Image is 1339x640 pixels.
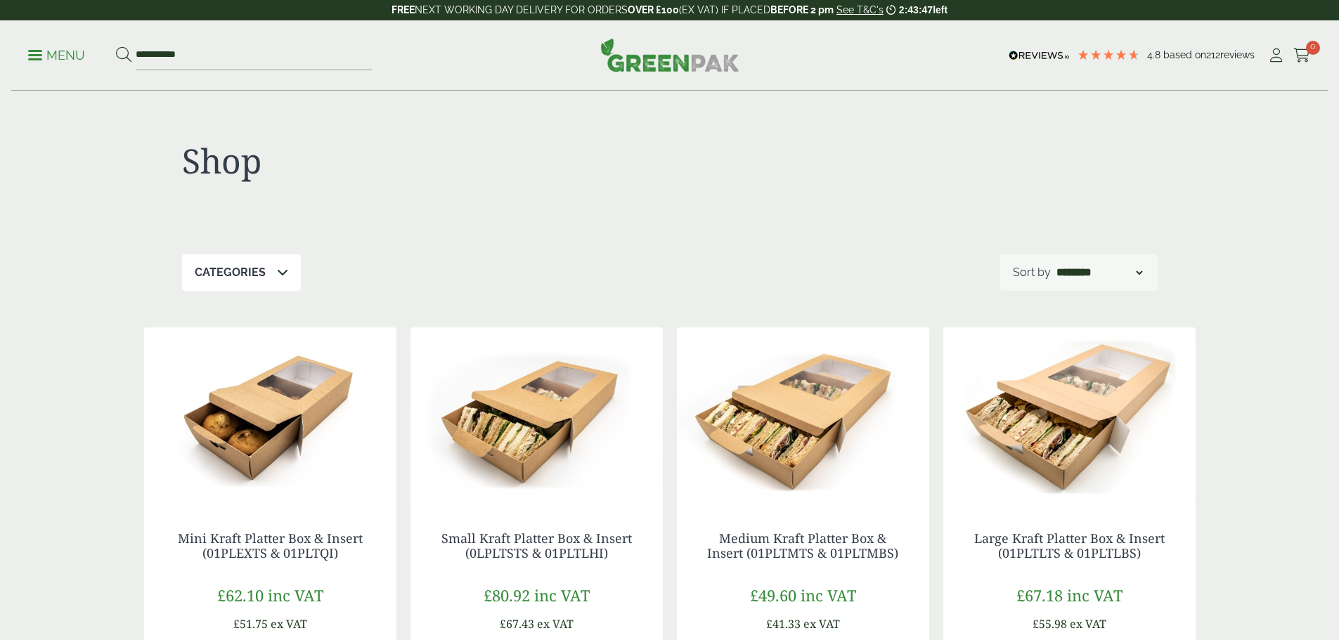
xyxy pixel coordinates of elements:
[766,616,801,632] span: £41.33
[803,616,840,632] span: ex VAT
[677,327,929,503] img: medium platter boxes
[1267,48,1285,63] i: My Account
[271,616,307,632] span: ex VAT
[1009,51,1070,60] img: REVIEWS.io
[441,530,632,562] a: Small Kraft Platter Box & Insert (0LPLTSTS & 01PLTLHI)
[233,616,268,632] span: £51.75
[1147,49,1163,60] span: 4.8
[1206,49,1220,60] span: 212
[1013,264,1051,281] p: Sort by
[182,141,670,181] h1: Shop
[410,327,663,503] img: medium platter boxes
[195,264,266,281] p: Categories
[1163,49,1206,60] span: Based on
[1220,49,1255,60] span: reviews
[178,530,363,562] a: Mini Kraft Platter Box & Insert (01PLEXTS & 01PLTQI)
[392,4,415,15] strong: FREE
[600,38,739,72] img: GreenPak Supplies
[28,47,85,64] p: Menu
[707,530,898,562] a: Medium Kraft Platter Box & Insert (01PLTMTS & 01PLTMBS)
[933,4,947,15] span: left
[836,4,884,15] a: See T&C's
[500,616,534,632] span: £67.43
[770,4,834,15] strong: BEFORE 2 pm
[801,585,856,606] span: inc VAT
[1306,41,1320,55] span: 0
[1077,48,1140,61] div: 4.79 Stars
[28,47,85,61] a: Menu
[268,585,323,606] span: inc VAT
[750,585,796,606] span: £49.60
[943,327,1196,503] img: Large Platter Sandwiches open
[974,530,1165,562] a: Large Kraft Platter Box & Insert (01PLTLTS & 01PLTLBS)
[1054,264,1145,281] select: Shop order
[534,585,590,606] span: inc VAT
[1293,48,1311,63] i: Cart
[1070,616,1106,632] span: ex VAT
[628,4,679,15] strong: OVER £100
[1293,45,1311,66] a: 0
[537,616,574,632] span: ex VAT
[1067,585,1123,606] span: inc VAT
[899,4,933,15] span: 2:43:47
[1033,616,1067,632] span: £55.98
[144,327,396,503] img: IMG_4535
[1016,585,1063,606] span: £67.18
[217,585,264,606] span: £62.10
[484,585,530,606] span: £80.92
